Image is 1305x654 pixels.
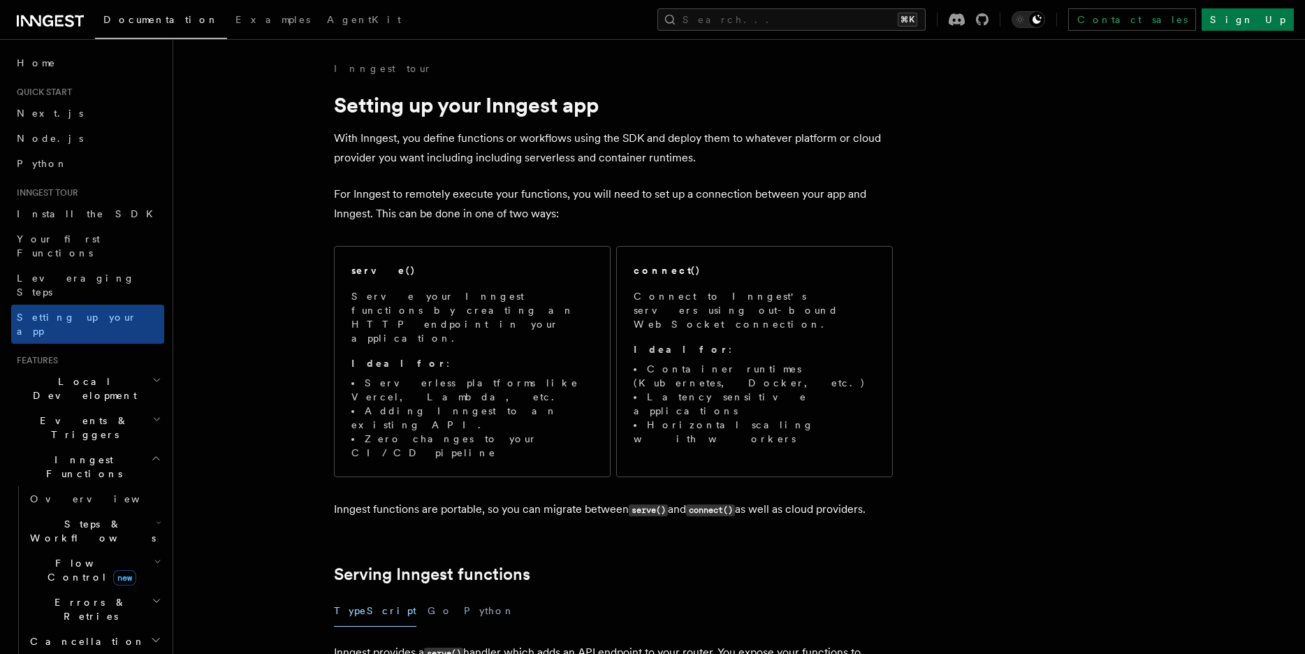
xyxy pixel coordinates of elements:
span: Flow Control [24,556,154,584]
span: Inngest Functions [11,453,151,481]
span: Inngest tour [11,187,78,198]
a: Documentation [95,4,227,39]
code: connect() [686,504,735,516]
span: Home [17,56,56,70]
button: Local Development [11,369,164,408]
li: Zero changes to your CI/CD pipeline [351,432,593,460]
span: Setting up your app [17,312,137,337]
span: Next.js [17,108,83,119]
button: Steps & Workflows [24,511,164,551]
code: serve() [629,504,668,516]
a: Examples [227,4,319,38]
span: AgentKit [327,14,401,25]
button: Python [464,595,515,627]
p: : [351,356,593,370]
a: Install the SDK [11,201,164,226]
a: Home [11,50,164,75]
button: Errors & Retries [24,590,164,629]
span: Install the SDK [17,208,161,219]
h2: serve() [351,263,416,277]
a: Sign Up [1202,8,1294,31]
li: Container runtimes (Kubernetes, Docker, etc.) [634,362,875,390]
a: serve()Serve your Inngest functions by creating an HTTP endpoint in your application.Ideal for:Se... [334,246,611,477]
a: Your first Functions [11,226,164,266]
span: new [113,570,136,586]
button: TypeScript [334,595,416,627]
a: Inngest tour [334,61,432,75]
span: Node.js [17,133,83,144]
li: Horizontal scaling with workers [634,418,875,446]
p: Connect to Inngest's servers using out-bound WebSocket connection. [634,289,875,331]
a: Overview [24,486,164,511]
span: Steps & Workflows [24,517,156,545]
span: Errors & Retries [24,595,152,623]
span: Python [17,158,68,169]
span: Documentation [103,14,219,25]
button: Inngest Functions [11,447,164,486]
span: Examples [235,14,310,25]
p: With Inngest, you define functions or workflows using the SDK and deploy them to whatever platfor... [334,129,893,168]
kbd: ⌘K [898,13,917,27]
span: Cancellation [24,634,145,648]
h2: connect() [634,263,701,277]
li: Latency sensitive applications [634,390,875,418]
a: Serving Inngest functions [334,565,530,584]
button: Go [428,595,453,627]
span: Quick start [11,87,72,98]
button: Cancellation [24,629,164,654]
a: Next.js [11,101,164,126]
a: Leveraging Steps [11,266,164,305]
a: Setting up your app [11,305,164,344]
strong: Ideal for [634,344,729,355]
p: Inngest functions are portable, so you can migrate between and as well as cloud providers. [334,500,893,520]
a: connect()Connect to Inngest's servers using out-bound WebSocket connection.Ideal for:Container ru... [616,246,893,477]
a: AgentKit [319,4,409,38]
strong: Ideal for [351,358,446,369]
a: Node.js [11,126,164,151]
button: Search...⌘K [657,8,926,31]
p: For Inngest to remotely execute your functions, you will need to set up a connection between your... [334,184,893,224]
span: Local Development [11,375,152,402]
button: Flow Controlnew [24,551,164,590]
span: Features [11,355,58,366]
button: Events & Triggers [11,408,164,447]
span: Events & Triggers [11,414,152,442]
li: Serverless platforms like Vercel, Lambda, etc. [351,376,593,404]
p: Serve your Inngest functions by creating an HTTP endpoint in your application. [351,289,593,345]
h1: Setting up your Inngest app [334,92,893,117]
button: Toggle dark mode [1012,11,1045,28]
li: Adding Inngest to an existing API. [351,404,593,432]
span: Overview [30,493,174,504]
span: Leveraging Steps [17,272,135,298]
a: Python [11,151,164,176]
span: Your first Functions [17,233,100,259]
a: Contact sales [1068,8,1196,31]
p: : [634,342,875,356]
